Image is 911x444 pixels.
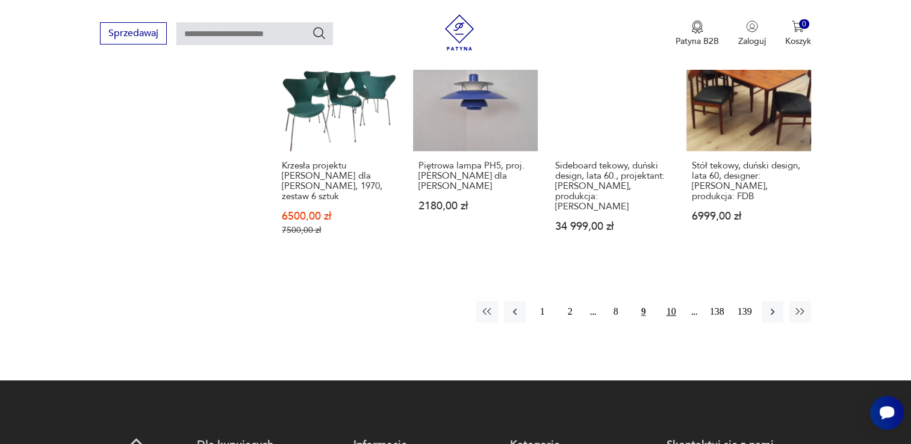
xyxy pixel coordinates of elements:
[282,211,396,221] p: 6500,00 zł
[441,14,477,51] img: Patyna - sklep z meblami i dekoracjami vintage
[785,35,811,47] p: Koszyk
[686,26,811,259] a: KlasykStół tekowy, duński design, lata 60, designer: Børge Mogensen, produkcja: FDBStół tekowy, d...
[661,301,682,322] button: 10
[605,301,627,322] button: 8
[532,301,553,322] button: 1
[785,20,811,47] button: 0Koszyk
[692,161,806,202] h3: Stół tekowy, duński design, lata 60, designer: [PERSON_NAME], produkcja: FDB
[692,211,806,221] p: 6999,00 zł
[870,396,904,430] iframe: Smartsupp widget button
[738,20,766,47] button: Zaloguj
[312,26,326,40] button: Szukaj
[555,161,669,212] h3: Sideboard tekowy, duński design, lata 60., projektant: [PERSON_NAME], produkcja: [PERSON_NAME]
[706,301,728,322] button: 138
[282,161,396,202] h3: Krzesła projektu [PERSON_NAME] dla [PERSON_NAME], 1970, zestaw 6 sztuk
[633,301,654,322] button: 9
[413,26,538,259] a: KlasykPiętrowa lampa PH5, proj. P. Henningsen dla Louis PoulsenPiętrowa lampa PH5, proj. [PERSON_...
[691,20,703,34] img: Ikona medalu
[276,26,401,259] a: SaleKlasykKrzesła projektu Arne Jacobsena dla Fritz Hansen, 1970, zestaw 6 sztukKrzesła projektu ...
[282,225,396,235] p: 7500,00 zł
[676,20,719,47] button: Patyna B2B
[100,30,167,39] a: Sprzedawaj
[418,161,532,191] h3: Piętrowa lampa PH5, proj. [PERSON_NAME] dla [PERSON_NAME]
[676,35,719,47] p: Patyna B2B
[550,26,674,259] a: KlasykSideboard tekowy, duński design, lata 60., projektant: Hans J. Wegner, produkcja: Ry Møbler...
[555,221,669,232] p: 34 999,00 zł
[738,35,766,47] p: Zaloguj
[100,22,167,45] button: Sprzedawaj
[559,301,581,322] button: 2
[734,301,756,322] button: 139
[792,20,804,32] img: Ikona koszyka
[799,19,809,29] div: 0
[746,20,758,32] img: Ikonka użytkownika
[676,20,719,47] a: Ikona medaluPatyna B2B
[418,201,532,211] p: 2180,00 zł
